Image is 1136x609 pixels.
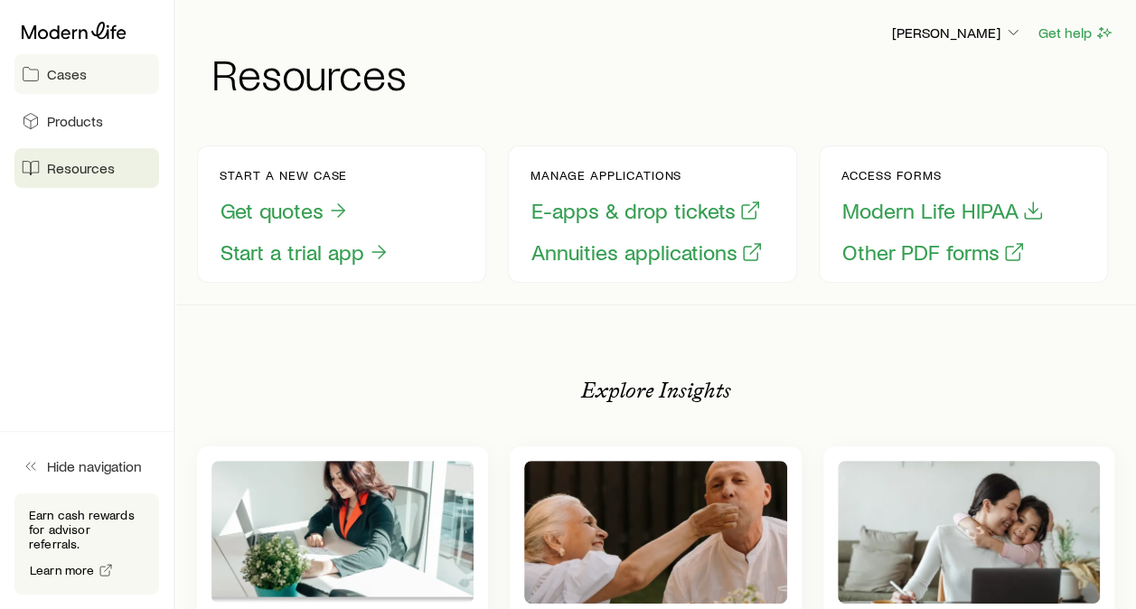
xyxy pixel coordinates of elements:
[891,23,1023,44] button: [PERSON_NAME]
[14,148,159,188] a: Resources
[530,239,764,267] button: Annuities applications
[220,239,390,267] button: Start a trial app
[47,159,115,177] span: Resources
[47,457,142,475] span: Hide navigation
[892,23,1022,42] p: [PERSON_NAME]
[841,239,1026,267] button: Other PDF forms
[14,101,159,141] a: Products
[524,461,786,604] img: Estate planning
[14,54,159,94] a: Cases
[47,65,87,83] span: Cases
[14,446,159,486] button: Hide navigation
[220,197,350,225] button: Get quotes
[581,378,731,403] p: Explore Insights
[838,461,1100,604] img: Wealth accumulation
[30,564,95,576] span: Learn more
[1037,23,1114,43] button: Get help
[841,168,1045,183] p: Access forms
[841,197,1045,225] button: Modern Life HIPAA
[211,52,1114,95] h1: Resources
[220,168,390,183] p: Start a new case
[530,197,762,225] button: E-apps & drop tickets
[47,112,103,130] span: Products
[211,461,474,604] img: Business strategies
[14,493,159,595] div: Earn cash rewards for advisor referrals.Learn more
[29,508,145,551] p: Earn cash rewards for advisor referrals.
[530,168,764,183] p: Manage applications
